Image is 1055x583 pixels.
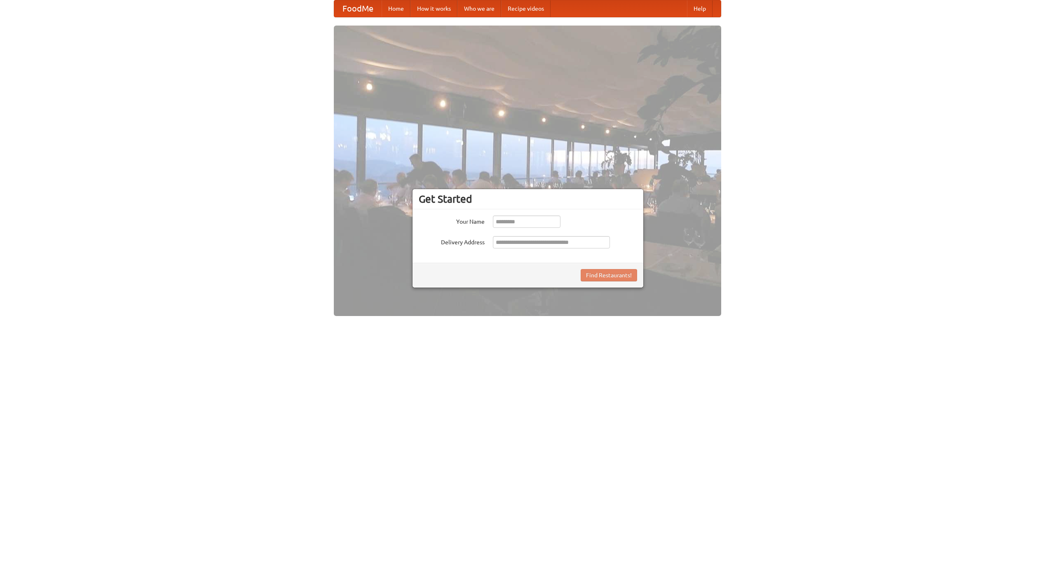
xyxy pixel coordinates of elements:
a: Home [382,0,410,17]
a: How it works [410,0,457,17]
h3: Get Started [419,193,637,205]
a: Who we are [457,0,501,17]
label: Your Name [419,215,485,226]
a: FoodMe [334,0,382,17]
a: Help [687,0,713,17]
a: Recipe videos [501,0,551,17]
button: Find Restaurants! [581,269,637,281]
label: Delivery Address [419,236,485,246]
